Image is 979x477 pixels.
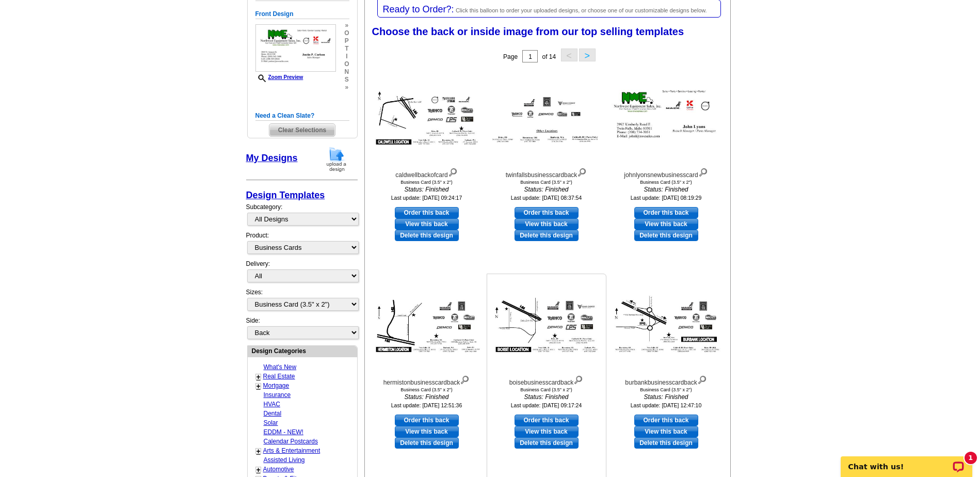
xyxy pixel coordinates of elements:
[561,49,577,61] button: <
[515,218,579,230] a: View this back
[370,185,484,194] i: Status: Finished
[370,387,484,392] div: Business Card (3.5" x 2")
[255,9,349,19] h5: Front Design
[264,401,280,408] a: HVAC
[246,288,358,316] div: Sizes:
[246,202,358,231] div: Subcategory:
[490,387,603,392] div: Business Card (3.5" x 2")
[395,437,459,449] a: Delete this design
[609,373,723,387] div: burbankbusinesscardback
[264,438,318,445] a: Calendar Postcards
[264,410,282,417] a: Dental
[391,195,462,201] small: Last update: [DATE] 09:24:17
[697,373,707,385] img: view design details
[456,7,707,13] span: Click this balloon to order your uploaded designs, or choose one of our customizable designs below.
[264,456,305,464] a: Assisted Living
[395,415,459,426] a: use this design
[264,419,278,426] a: Solar
[634,437,698,449] a: Delete this design
[246,231,358,259] div: Product:
[255,111,349,121] h5: Need a Clean Slate?
[263,382,290,389] a: Mortgage
[834,444,979,477] iframe: LiveChat chat widget
[515,230,579,241] a: Delete this design
[344,68,349,76] span: n
[609,293,723,358] img: burbankbusinesscardback
[609,166,723,180] div: johnlyonsnewbusinesscard
[370,86,484,150] img: caldwellbackofcard
[634,426,698,437] a: View this back
[344,29,349,37] span: o
[264,391,291,399] a: Insurance
[256,466,261,474] a: +
[344,22,349,29] span: »
[264,428,303,436] a: EDDM - NEW!
[698,166,708,177] img: view design details
[609,392,723,402] i: Status: Finished
[515,437,579,449] a: Delete this design
[490,392,603,402] i: Status: Finished
[395,230,459,241] a: Delete this design
[609,180,723,185] div: Business Card (3.5" x 2")
[490,373,603,387] div: boisebusinesscardback
[609,387,723,392] div: Business Card (3.5" x 2")
[269,124,335,136] span: Clear Selections
[515,207,579,218] a: use this design
[395,426,459,437] a: View this back
[631,402,702,408] small: Last update: [DATE] 12:47:10
[344,53,349,60] span: i
[256,447,261,455] a: +
[634,207,698,218] a: use this design
[263,466,294,473] a: Automotive
[246,259,358,288] div: Delivery:
[631,195,702,201] small: Last update: [DATE] 08:19:29
[634,415,698,426] a: use this design
[264,363,297,371] a: What's New
[634,230,698,241] a: Delete this design
[256,373,261,381] a: +
[448,166,458,177] img: view design details
[370,373,484,387] div: hermistonbusinesscardback
[255,74,303,80] a: Zoom Preview
[383,4,454,14] span: Ready to Order?:
[370,392,484,402] i: Status: Finished
[609,86,723,150] img: johnlyonsnewbusinesscard
[460,373,470,385] img: view design details
[395,218,459,230] a: View this back
[577,166,587,177] img: view design details
[246,316,358,340] div: Side:
[344,76,349,84] span: s
[515,415,579,426] a: use this design
[256,382,261,390] a: +
[579,49,596,61] button: >
[490,185,603,194] i: Status: Finished
[323,146,350,172] img: upload-design
[503,53,518,60] span: Page
[255,24,336,72] img: small-thumb.jpg
[246,190,325,200] a: Design Templates
[511,195,582,201] small: Last update: [DATE] 08:37:54
[515,426,579,437] a: View this back
[490,86,603,150] img: twinfallsbusinesscardback
[490,166,603,180] div: twinfallsbusinesscardback
[634,218,698,230] a: View this back
[344,37,349,45] span: p
[490,293,603,358] img: boisebusinesscardback
[372,26,684,37] span: Choose the back or inside image from our top selling templates
[573,373,583,385] img: view design details
[370,293,484,358] img: hermistonbusinesscardback
[490,180,603,185] div: Business Card (3.5" x 2")
[391,402,462,408] small: Last update: [DATE] 12:51:36
[344,84,349,91] span: »
[246,153,298,163] a: My Designs
[263,447,320,454] a: Arts & Entertainment
[609,185,723,194] i: Status: Finished
[263,373,295,380] a: Real Estate
[248,346,357,356] div: Design Categories
[542,53,556,60] span: of 14
[511,402,582,408] small: Last update: [DATE] 09:17:24
[344,60,349,68] span: o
